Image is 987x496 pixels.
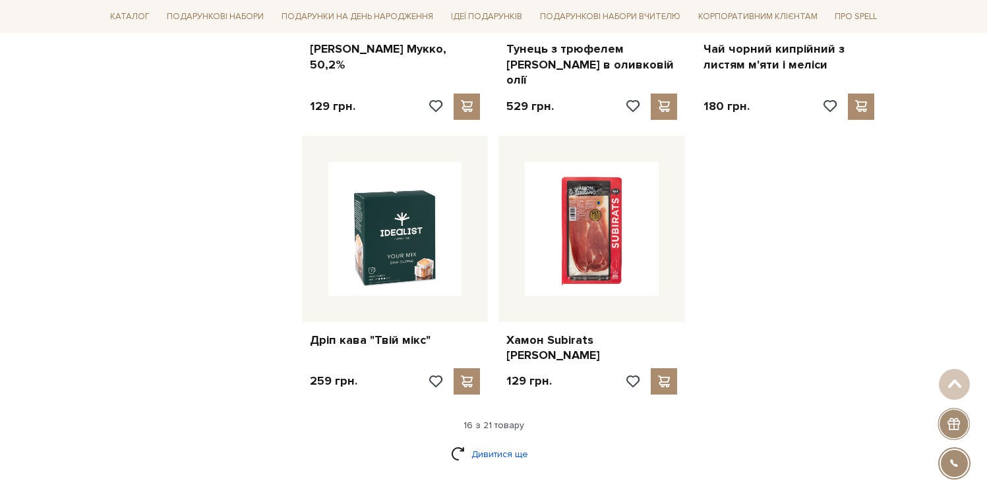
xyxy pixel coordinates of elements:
a: Дріп кава "Твій мікс" [310,333,481,348]
img: Дріп кава "Твій мікс" [328,162,462,296]
a: Хамон Subirats [PERSON_NAME] [506,333,677,364]
a: Корпоративним клієнтам [693,7,823,27]
a: Ідеї подарунків [446,7,527,27]
img: Хамон Subirats Serrano [525,162,659,296]
a: Подарунки на День народження [276,7,438,27]
div: 16 з 21 товару [100,420,888,431]
p: 180 грн. [703,99,750,114]
a: Подарункові набори [162,7,269,27]
a: Чай чорний кипрійний з листям м'яти і меліси [703,41,874,72]
p: 259 грн. [310,373,357,389]
p: 129 грн. [310,99,355,114]
a: Тунець з трюфелем [PERSON_NAME] в оливковій олії [506,41,677,88]
a: Подарункові набори Вчителю [535,5,686,28]
p: 529 грн. [506,99,554,114]
p: 129 грн. [506,373,552,389]
a: [PERSON_NAME] Мукко, 50,2% [310,41,481,72]
a: Дивитися ще [451,443,537,466]
a: Про Spell [829,7,882,27]
a: Каталог [105,7,155,27]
